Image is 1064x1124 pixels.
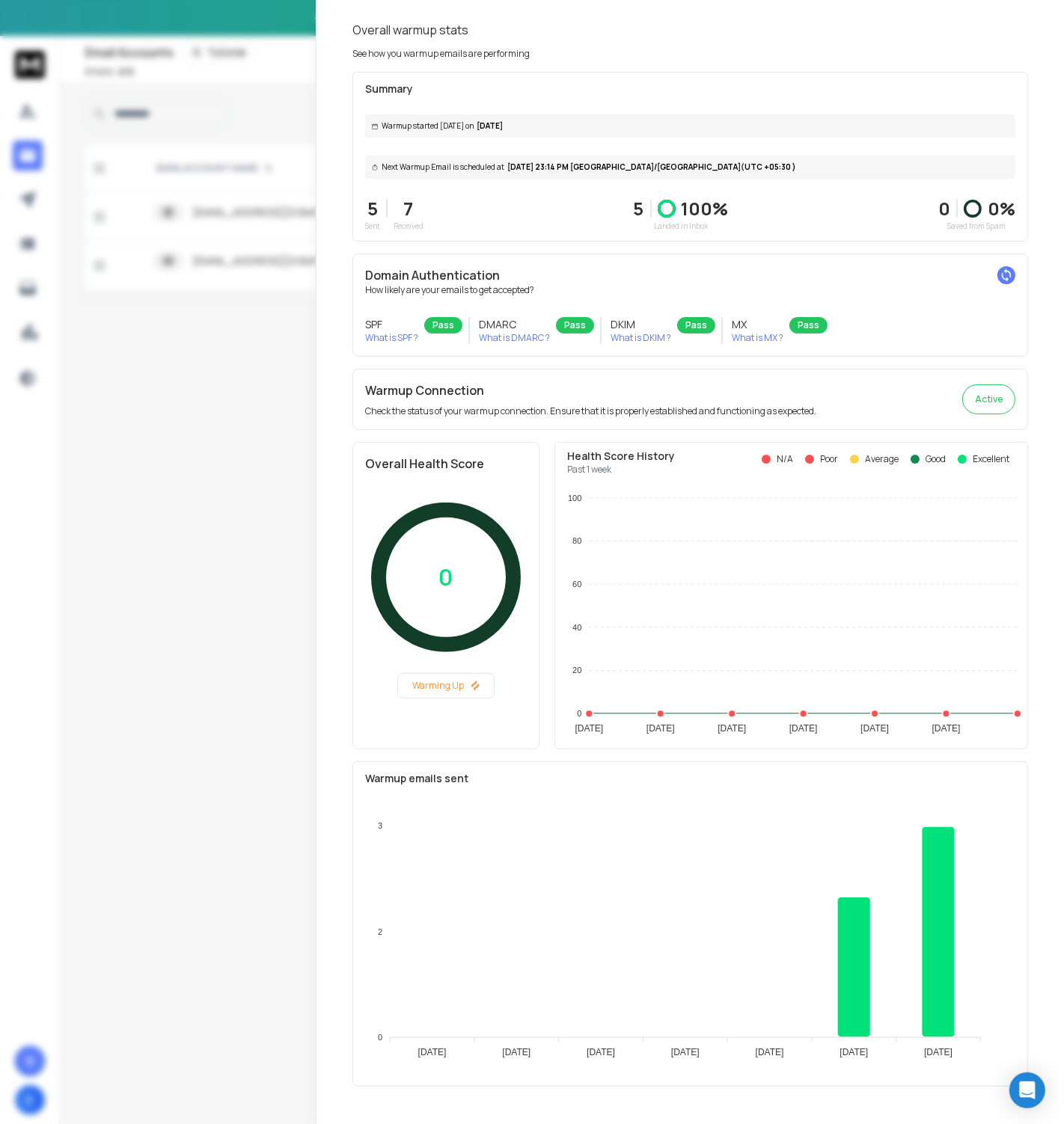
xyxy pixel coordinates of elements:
[671,1048,700,1058] tspan: [DATE]
[424,317,462,334] div: Pass
[634,197,644,221] p: 5
[556,317,594,334] div: Pass
[572,580,581,589] tspan: 60
[365,381,816,399] h2: Warmup Connection
[568,494,581,503] tspan: 100
[587,1048,615,1058] tspan: [DATE]
[394,197,424,221] p: 7
[382,162,504,173] span: Next Warmup Email is scheduled at
[404,680,488,692] p: Warming Up
[777,453,793,465] p: N/A
[646,723,675,734] tspan: [DATE]
[352,21,468,39] h1: Overall warmup stats
[932,723,961,734] tspan: [DATE]
[756,1048,784,1058] tspan: [DATE]
[860,723,889,734] tspan: [DATE]
[732,332,783,344] p: What is MX ?
[988,197,1015,221] p: 0 %
[572,666,581,675] tspan: 20
[378,1033,382,1042] tspan: 0
[1009,1072,1045,1108] div: Open Intercom Messenger
[611,332,671,344] p: What is DKIM ?
[924,1048,953,1058] tspan: [DATE]
[634,221,729,232] p: Landed in Inbox
[502,1048,531,1058] tspan: [DATE]
[365,284,1015,296] p: How likely are your emails to get accepted?
[418,1048,447,1058] tspan: [DATE]
[973,453,1009,465] p: Excellent
[938,196,950,221] strong: 0
[718,723,746,734] tspan: [DATE]
[572,536,581,545] tspan: 80
[865,453,899,465] p: Average
[365,114,1015,138] div: [DATE]
[577,709,581,718] tspan: 0
[378,822,382,831] tspan: 3
[365,82,1015,96] p: Summary
[365,156,1015,179] div: [DATE] 23:14 PM [GEOGRAPHIC_DATA]/[GEOGRAPHIC_DATA] (UTC +05:30 )
[365,317,418,332] h3: SPF
[394,221,424,232] p: Received
[365,266,1015,284] h2: Domain Authentication
[567,449,675,464] p: Health Score History
[479,317,550,332] h3: DMARC
[962,384,1015,414] button: Active
[567,464,675,476] p: Past 1 week
[682,197,729,221] p: 100 %
[479,332,550,344] p: What is DMARC ?
[572,623,581,632] tspan: 40
[439,564,453,591] p: 0
[840,1048,868,1058] tspan: [DATE]
[789,317,828,334] div: Pass
[378,927,382,936] tspan: 2
[365,771,1015,786] p: Warmup emails sent
[365,332,418,344] p: What is SPF ?
[926,453,946,465] p: Good
[382,120,474,132] span: Warmup started [DATE] on
[365,405,816,417] p: Check the status of your warmup connection. Ensure that it is properly established and functionin...
[732,317,783,332] h3: MX
[365,455,527,473] h2: Overall Health Score
[365,197,380,221] p: 5
[677,317,715,334] div: Pass
[611,317,671,332] h3: DKIM
[575,723,603,734] tspan: [DATE]
[938,221,1015,232] p: Saved from Spam
[789,723,818,734] tspan: [DATE]
[365,221,380,232] p: Sent
[352,48,530,60] p: See how you warmup emails are performing
[820,453,838,465] p: Poor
